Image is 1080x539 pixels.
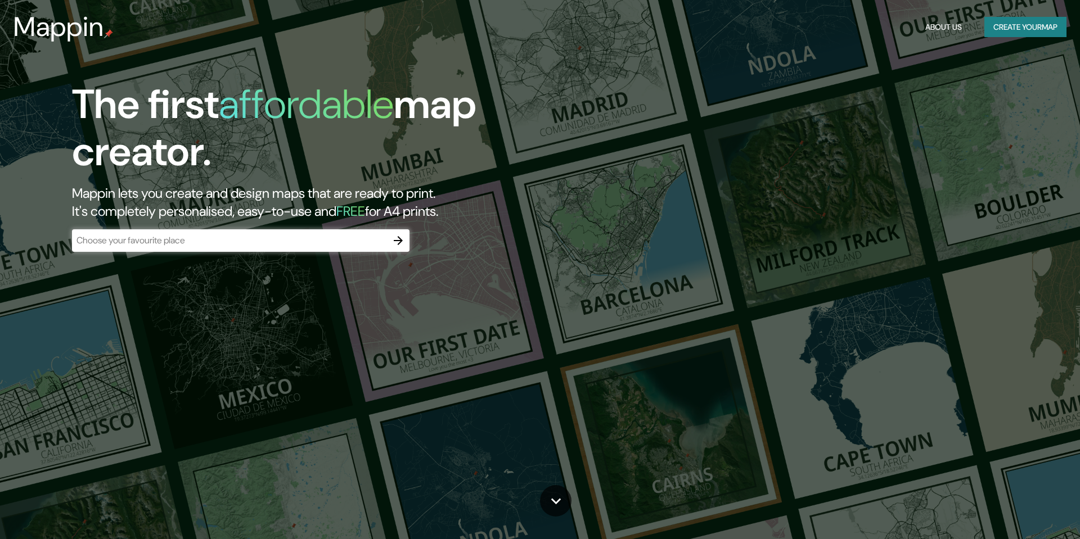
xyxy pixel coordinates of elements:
h3: Mappin [13,11,104,43]
h1: affordable [219,78,394,130]
h5: FREE [336,202,365,220]
h1: The first map creator. [72,81,612,184]
input: Choose your favourite place [72,234,387,247]
button: About Us [921,17,966,38]
button: Create yourmap [984,17,1066,38]
iframe: Help widget launcher [980,495,1068,527]
h2: Mappin lets you create and design maps that are ready to print. It's completely personalised, eas... [72,184,612,220]
img: mappin-pin [104,29,113,38]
